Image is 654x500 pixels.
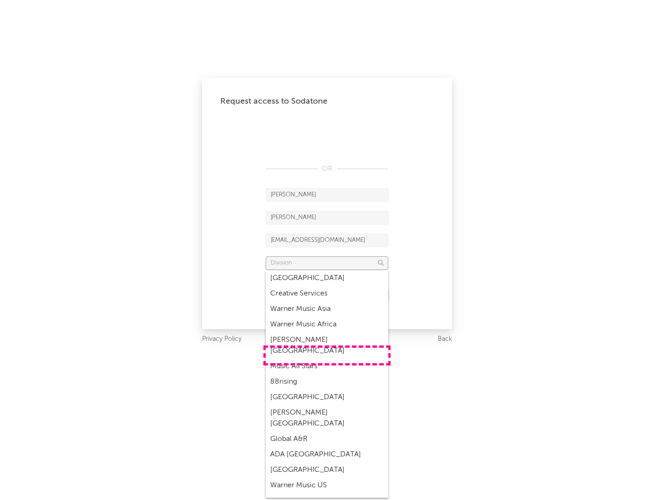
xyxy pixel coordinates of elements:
[266,390,388,405] div: [GEOGRAPHIC_DATA]
[266,332,388,359] div: [PERSON_NAME] [GEOGRAPHIC_DATA]
[266,317,388,332] div: Warner Music Africa
[266,286,388,301] div: Creative Services
[220,96,434,107] div: Request access to Sodatone
[266,405,388,431] div: [PERSON_NAME] [GEOGRAPHIC_DATA]
[266,256,388,270] input: Division
[266,478,388,493] div: Warner Music US
[202,334,242,345] a: Privacy Policy
[438,334,452,345] a: Back
[266,431,388,447] div: Global A&R
[266,447,388,462] div: ADA [GEOGRAPHIC_DATA]
[266,359,388,374] div: Music All Stars
[266,462,388,478] div: [GEOGRAPHIC_DATA]
[266,374,388,390] div: 88rising
[266,301,388,317] div: Warner Music Asia
[266,270,388,286] div: [GEOGRAPHIC_DATA]
[266,234,388,247] input: Email
[266,188,388,202] input: First Name
[266,211,388,225] input: Last Name
[266,164,388,175] div: OR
